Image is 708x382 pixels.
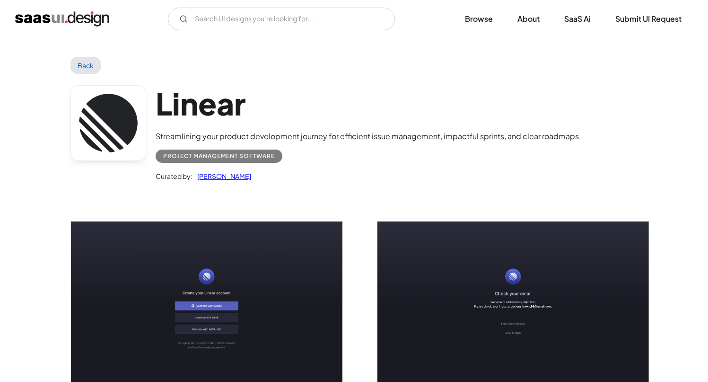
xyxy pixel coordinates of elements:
[454,9,504,29] a: Browse
[15,11,109,27] a: home
[168,8,395,30] input: Search UI designs you're looking for...
[192,170,251,182] a: [PERSON_NAME]
[553,9,602,29] a: SaaS Ai
[168,8,395,30] form: Email Form
[70,57,101,74] a: Back
[604,9,693,29] a: Submit UI Request
[156,170,192,182] div: Curated by:
[156,85,581,122] h1: Linear
[163,151,275,162] div: Project Management Software
[506,9,551,29] a: About
[156,131,581,142] div: Streamlining your product development journey for efficient issue management, impactful sprints, ...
